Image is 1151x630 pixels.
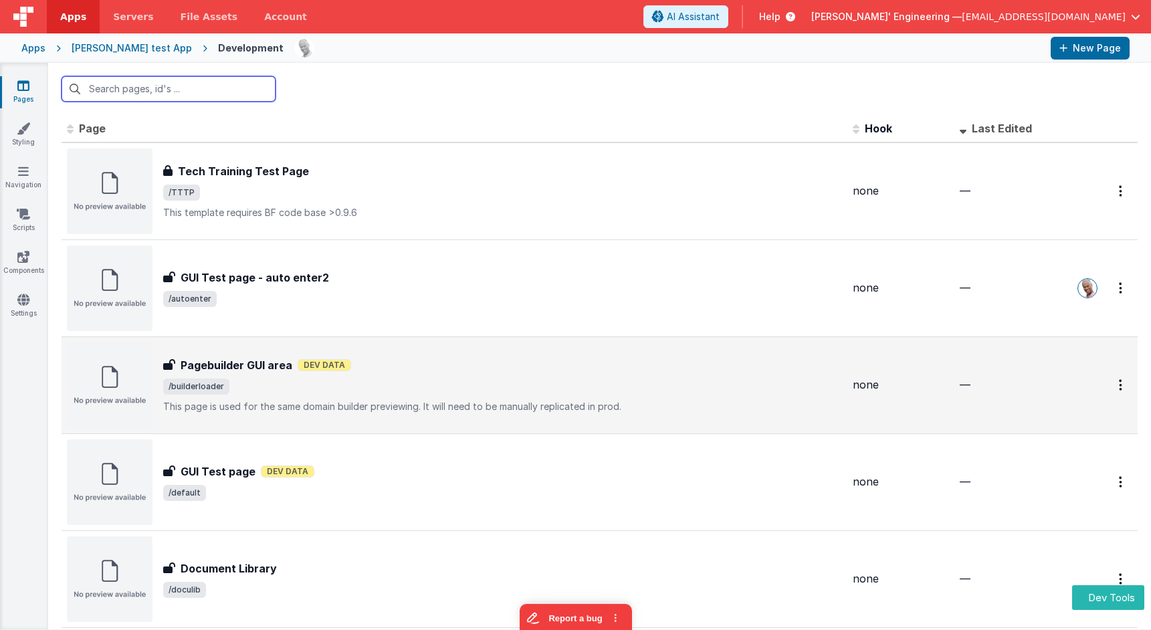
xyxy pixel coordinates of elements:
[163,400,842,413] p: This page is used for the same domain builder previewing. It will need to be manually replicated ...
[181,560,277,576] h3: Document Library
[181,463,255,480] h3: GUI Test page
[853,377,949,393] div: none
[853,183,949,199] div: none
[960,184,970,197] span: —
[79,122,106,135] span: Page
[1111,371,1132,399] button: Options
[1111,177,1132,205] button: Options
[163,582,206,598] span: /doculib
[1111,565,1132,593] button: Options
[643,5,728,28] button: AI Assistant
[261,465,314,478] span: Dev Data
[21,41,45,55] div: Apps
[960,475,970,488] span: —
[295,39,314,58] img: 11ac31fe5dc3d0eff3fbbbf7b26fa6e1
[960,572,970,585] span: —
[181,270,329,286] h3: GUI Test page - auto enter2
[960,378,970,391] span: —
[218,41,284,55] div: Development
[60,10,86,23] span: Apps
[962,10,1126,23] span: [EMAIL_ADDRESS][DOMAIN_NAME]
[960,281,970,294] span: —
[113,10,153,23] span: Servers
[1111,468,1132,496] button: Options
[72,41,192,55] div: [PERSON_NAME] test App
[1072,585,1144,610] button: Dev Tools
[181,10,238,23] span: File Assets
[163,206,842,219] p: This template requires BF code base >0.9.6
[181,357,292,373] h3: Pagebuilder GUI area
[178,163,309,179] h3: Tech Training Test Page
[163,485,206,501] span: /default
[298,359,351,371] span: Dev Data
[759,10,780,23] span: Help
[972,122,1032,135] span: Last Edited
[811,10,962,23] span: [PERSON_NAME]' Engineering —
[1111,274,1132,302] button: Options
[1078,279,1097,298] img: 11ac31fe5dc3d0eff3fbbbf7b26fa6e1
[62,76,276,102] input: Search pages, id's ...
[853,280,949,296] div: none
[163,379,229,395] span: /builderloader
[853,474,949,490] div: none
[667,10,720,23] span: AI Assistant
[865,122,892,135] span: Hook
[853,571,949,587] div: none
[1051,37,1130,60] button: New Page
[163,291,217,307] span: /autoenter
[163,185,200,201] span: /TTTP
[811,10,1140,23] button: [PERSON_NAME]' Engineering — [EMAIL_ADDRESS][DOMAIN_NAME]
